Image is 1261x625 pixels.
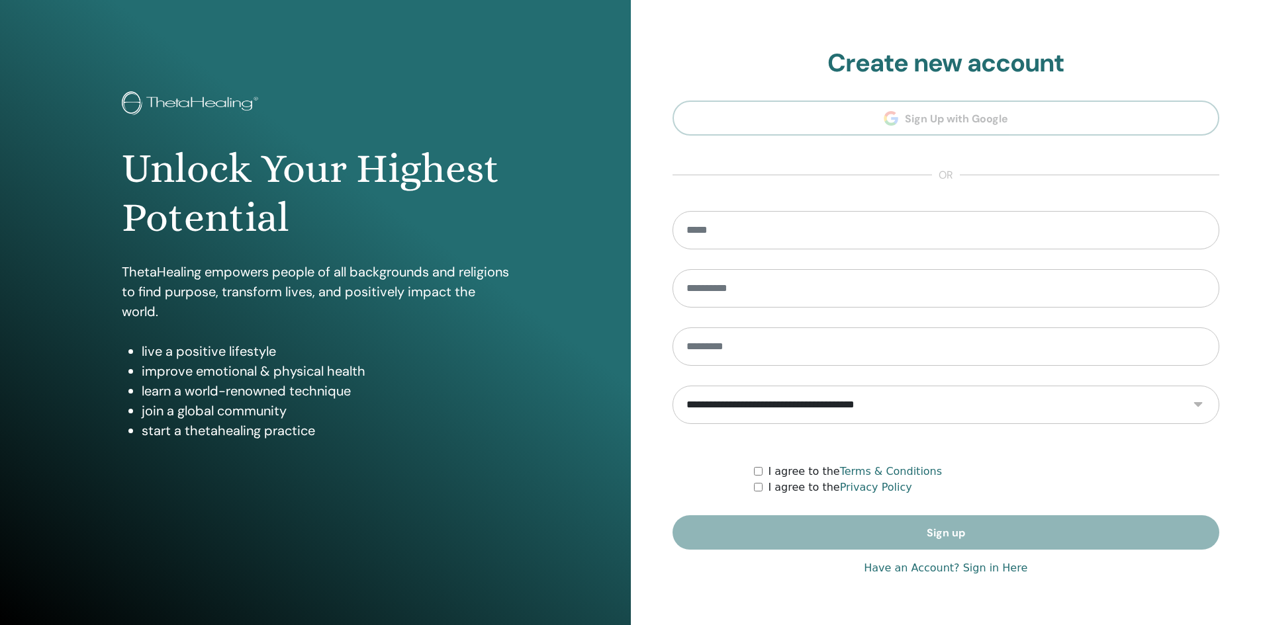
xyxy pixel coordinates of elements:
[142,381,509,401] li: learn a world-renowned technique
[142,361,509,381] li: improve emotional & physical health
[142,421,509,440] li: start a thetahealing practice
[142,341,509,361] li: live a positive lifestyle
[768,479,911,495] label: I agree to the
[142,401,509,421] li: join a global community
[864,560,1027,576] a: Have an Account? Sign in Here
[122,262,509,321] p: ThetaHealing empowers people of all backgrounds and religions to find purpose, transform lives, a...
[932,167,960,183] span: or
[768,464,942,479] label: I agree to the
[673,48,1220,79] h2: Create new account
[122,144,509,243] h1: Unlock Your Highest Potential
[840,465,942,478] a: Terms & Conditions
[840,481,912,493] a: Privacy Policy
